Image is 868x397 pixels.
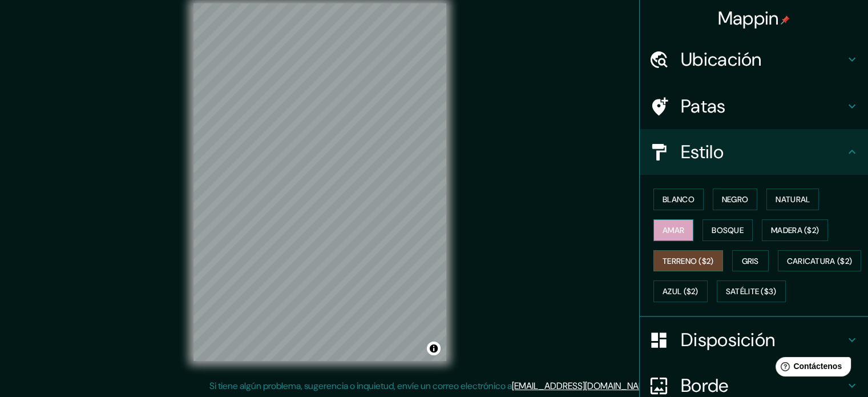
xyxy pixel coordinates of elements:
[762,219,828,241] button: Madera ($2)
[712,225,744,235] font: Bosque
[640,83,868,129] div: Patas
[427,342,441,355] button: Activar o desactivar atribución
[663,225,684,235] font: Amar
[193,3,446,361] canvas: Mapa
[781,15,790,25] img: pin-icon.png
[681,328,775,352] font: Disposición
[653,280,708,302] button: Azul ($2)
[718,6,779,30] font: Mappin
[663,287,699,297] font: Azul ($2)
[209,380,512,392] font: Si tiene algún problema, sugerencia o inquietud, envíe un correo electrónico a
[771,225,819,235] font: Madera ($2)
[653,250,723,272] button: Terreno ($2)
[681,140,724,164] font: Estilo
[778,250,862,272] button: Caricatura ($2)
[732,250,769,272] button: Gris
[717,280,786,302] button: Satélite ($3)
[776,194,810,204] font: Natural
[726,287,777,297] font: Satélite ($3)
[742,256,759,266] font: Gris
[703,219,753,241] button: Bosque
[713,189,758,210] button: Negro
[653,219,693,241] button: Amar
[640,129,868,175] div: Estilo
[640,317,868,363] div: Disposición
[663,194,695,204] font: Blanco
[663,256,714,266] font: Terreno ($2)
[681,47,762,71] font: Ubicación
[787,256,853,266] font: Caricatura ($2)
[653,189,704,210] button: Blanco
[766,189,819,210] button: Natural
[681,94,726,118] font: Patas
[512,380,653,392] a: [EMAIL_ADDRESS][DOMAIN_NAME]
[640,37,868,82] div: Ubicación
[722,194,749,204] font: Negro
[766,352,855,384] iframe: Lanzador de widgets de ayuda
